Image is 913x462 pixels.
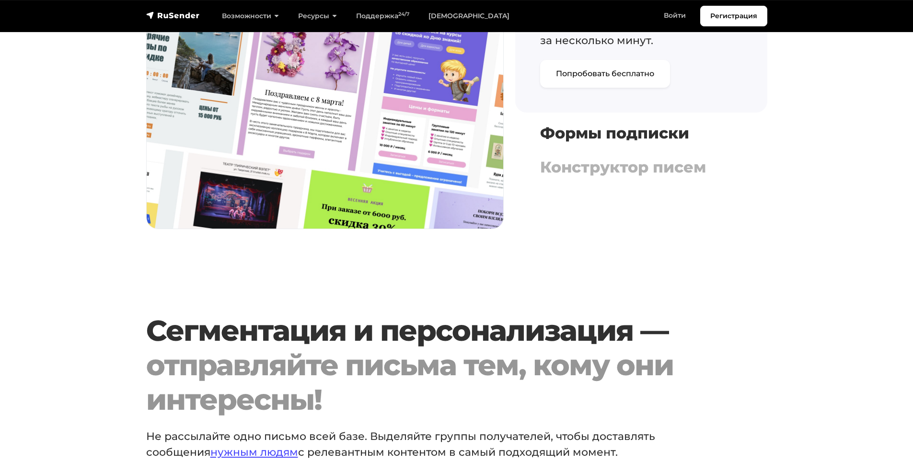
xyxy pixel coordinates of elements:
[419,6,519,26] a: [DEMOGRAPHIC_DATA]
[700,6,767,26] a: Регистрация
[540,60,670,88] a: Попробовать бесплатно
[398,11,409,17] sup: 24/7
[212,6,289,26] a: Возможности
[210,446,298,459] a: нужным людям
[289,6,347,26] a: Ресурсы
[146,313,715,417] h2: Сегментация и персонализация —
[347,6,419,26] a: Поддержка24/7
[654,6,695,25] a: Войти
[146,428,690,460] p: Не рассылайте одно письмо всей базе. Выделяйте группы получателей, чтобы доставлять сообщения с р...
[146,348,715,417] div: отправляйте письма тем, кому они интересны!
[540,124,742,142] h4: Формы подписки
[146,11,200,20] img: RuSender
[540,158,742,176] h4: Конструктор писем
